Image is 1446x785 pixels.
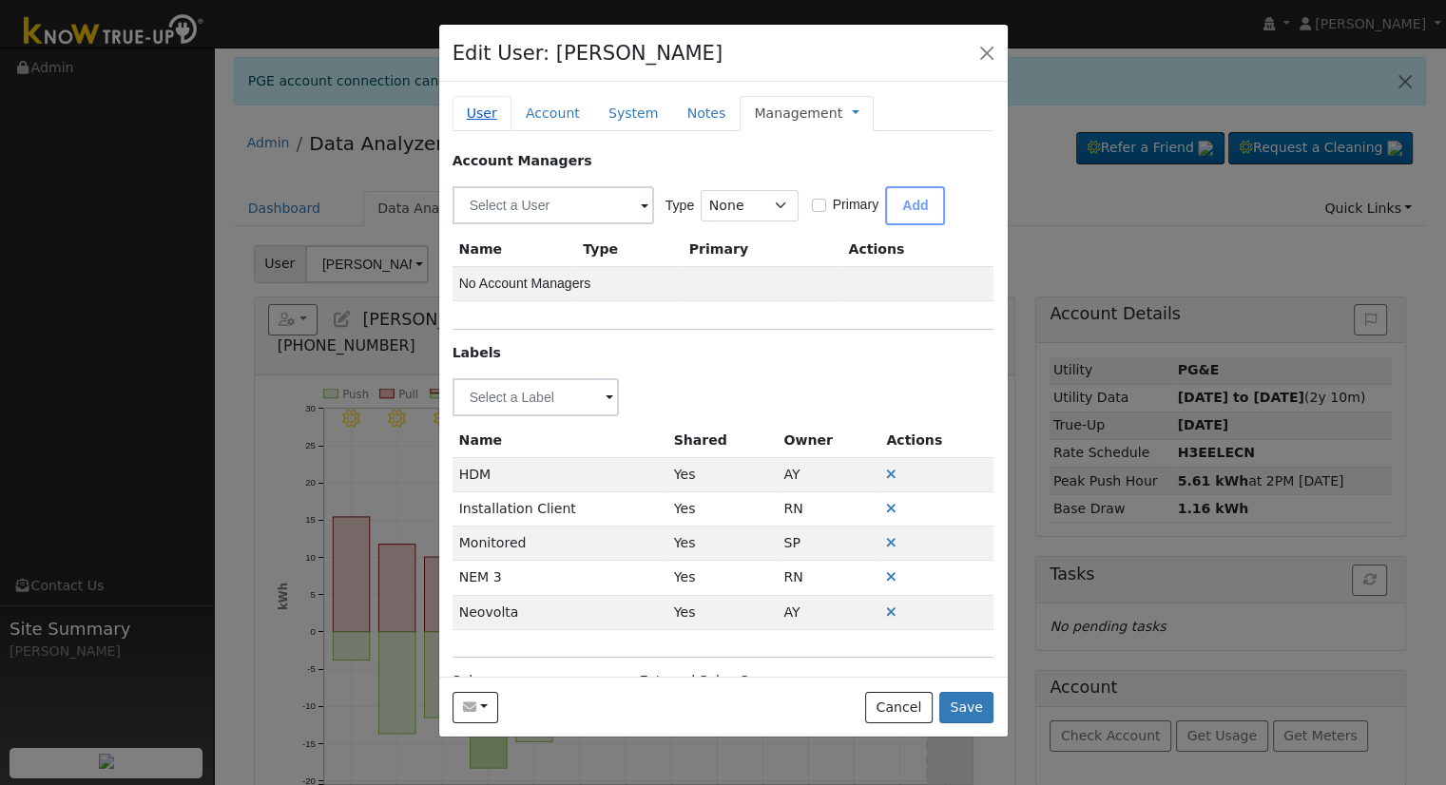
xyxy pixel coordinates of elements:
td: HDM [453,457,667,491]
button: Add [885,186,945,225]
th: Actions [841,233,993,267]
th: Name [453,424,667,458]
a: Account [511,96,594,131]
button: Save [939,692,994,724]
strong: Account Managers [453,153,592,168]
label: External Sales Company [640,671,803,691]
a: Management [754,104,842,124]
h4: Edit User: [PERSON_NAME] [453,38,723,68]
input: Primary [812,199,825,212]
button: elmoralillo@yahoo.com [453,692,499,724]
th: Actions [879,424,993,458]
td: Yes [667,492,778,527]
td: Yes [667,527,778,561]
th: Owner [777,424,879,458]
input: Select a Label [453,378,620,416]
label: Salesperson [453,671,534,691]
th: Type [576,233,682,267]
th: Shared [667,424,778,458]
a: Remove Label [886,569,897,584]
td: Neovolta [453,595,667,629]
input: Select a User [453,186,654,224]
td: Renchia Nicholas [777,492,879,527]
a: Remove Label [886,501,897,516]
td: Monitored [453,527,667,561]
td: Installation Client [453,492,667,527]
label: Primary [833,195,879,215]
td: Samantha Perry [777,527,879,561]
a: Remove Label [886,535,897,550]
td: Yes [667,561,778,595]
a: Notes [672,96,740,131]
td: No Account Managers [453,267,994,301]
td: NEM 3 [453,561,667,595]
th: Primary [683,233,842,267]
label: Type [665,196,695,216]
a: System [594,96,673,131]
th: Name [453,233,577,267]
button: Cancel [865,692,933,724]
strong: Labels [453,345,501,360]
a: Remove Label [886,604,897,620]
td: Allanah Young [777,595,879,629]
a: Remove Label [886,467,897,482]
td: Yes [667,457,778,491]
td: Allanah Young [777,457,879,491]
td: Yes [667,595,778,629]
a: User [453,96,511,131]
td: Renchia Nicholas [777,561,879,595]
